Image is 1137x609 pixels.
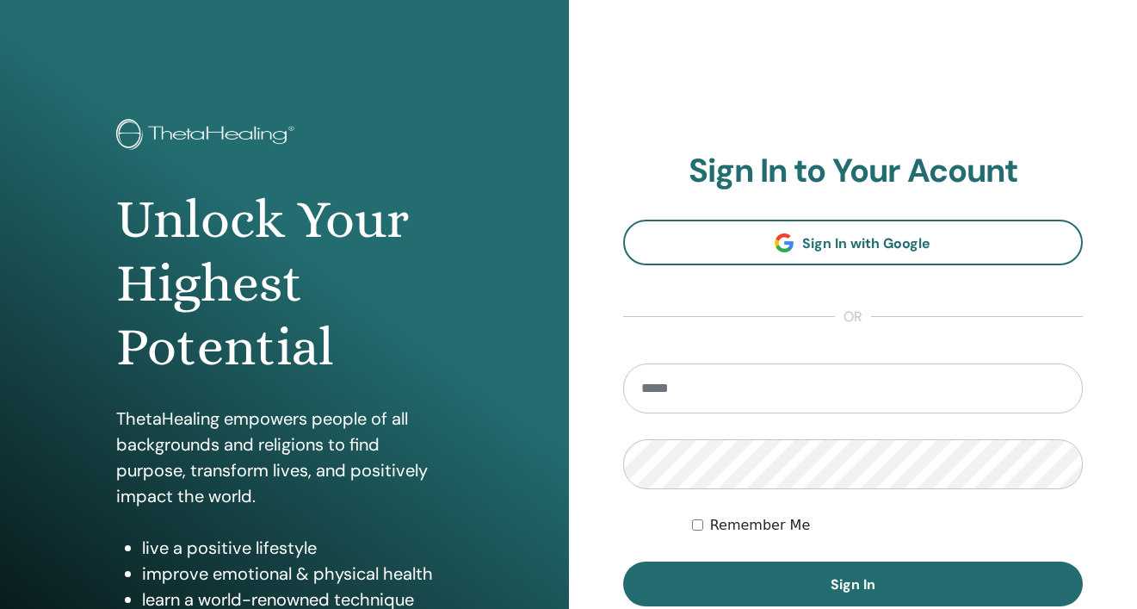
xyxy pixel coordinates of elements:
p: ThetaHealing empowers people of all backgrounds and religions to find purpose, transform lives, a... [116,406,452,509]
h2: Sign In to Your Acount [623,152,1084,191]
button: Sign In [623,562,1084,606]
span: Sign In with Google [802,234,930,252]
h1: Unlock Your Highest Potential [116,188,452,380]
span: or [835,307,871,327]
li: improve emotional & physical health [142,561,452,587]
div: Keep me authenticated indefinitely or until I manually logout [692,515,1083,536]
li: live a positive lifestyle [142,535,452,561]
label: Remember Me [710,515,811,536]
span: Sign In [831,575,875,593]
a: Sign In with Google [623,220,1084,265]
